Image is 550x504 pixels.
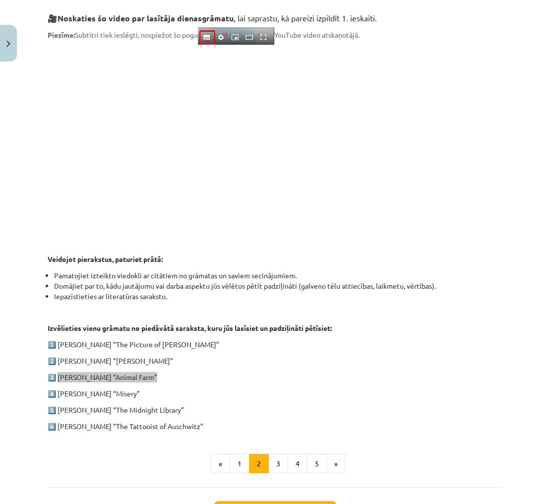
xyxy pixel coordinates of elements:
[48,356,502,366] p: 2️⃣ [PERSON_NAME] “[PERSON_NAME]”
[249,454,269,474] button: 2
[48,454,502,474] nav: Page navigation example
[230,454,249,474] button: 1
[54,291,502,302] li: Iepazīstieties ar literatūras sarakstu.
[48,339,502,350] p: 1️⃣ [PERSON_NAME] “The Picture of [PERSON_NAME]”
[54,270,502,281] li: Pamatojiet izteikto viedokli ar citātiem no grāmatas un saviem secinājumiem.
[48,372,502,382] p: 3️⃣ [PERSON_NAME] “Animal Farm”
[211,454,230,474] button: «
[307,454,327,474] button: 5
[268,454,288,474] button: 3
[48,323,332,332] strong: Izvēlieties vienu grāmatu no piedāvātā saraksta, kuru jūs lasīsiet un padziļināti pētīsiet:
[58,13,234,23] strong: Noskaties šo video par lasītāja dienasgrāmatu
[48,254,163,263] strong: Veidojot pierakstus, paturiet prātā:
[48,421,502,432] p: 6️⃣ [PERSON_NAME] “The Tattooist of Auschwitz”
[48,30,360,39] span: Subtitri tiek ieslēgti, nospiežot šo pogu YouTube video atskaņotājā.
[48,6,502,24] h3: 🎥 , lai saprastu, kā pareizi izpildīt 1. ieskaiti.
[48,388,502,399] p: 4️⃣ [PERSON_NAME] “Misery”
[326,454,346,474] button: »
[48,30,75,39] strong: Piezīme:
[6,41,10,47] img: icon-close-lesson-0947bae3869378f0d4975bcd49f059093ad1ed9edebbc8119c70593378902aed.svg
[54,281,502,291] li: Domājiet par to, kādu jautājumu vai darba aspektu jūs vēlētos pētīt padziļināti (galveno tēlu att...
[288,454,307,474] button: 4
[48,405,502,415] p: 5️⃣ [PERSON_NAME] “The Midnight Library”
